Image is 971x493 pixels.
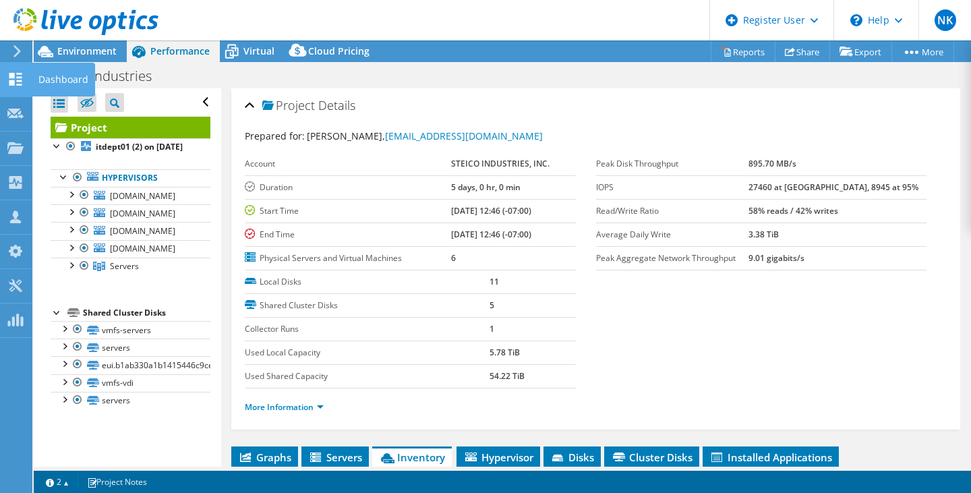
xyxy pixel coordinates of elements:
[596,228,749,241] label: Average Daily Write
[451,181,521,193] b: 5 days, 0 hr, 0 min
[51,356,210,374] a: eui.b1ab330a1b1415446c9ce90095bbf3c1
[51,392,210,409] a: servers
[308,45,370,57] span: Cloud Pricing
[36,473,78,490] a: 2
[379,451,445,464] span: Inventory
[262,99,315,113] span: Project
[611,451,693,464] span: Cluster Disks
[709,451,832,464] span: Installed Applications
[51,321,210,339] a: vmfs-servers
[245,129,305,142] label: Prepared for:
[891,41,954,62] a: More
[238,451,291,464] span: Graphs
[385,129,543,142] a: [EMAIL_ADDRESS][DOMAIN_NAME]
[57,45,117,57] span: Environment
[245,204,451,218] label: Start Time
[243,45,274,57] span: Virtual
[245,299,490,312] label: Shared Cluster Disks
[490,299,494,311] b: 5
[451,205,531,216] b: [DATE] 12:46 (-07:00)
[110,208,175,219] span: [DOMAIN_NAME]
[51,339,210,356] a: servers
[307,129,543,142] span: [PERSON_NAME],
[245,322,490,336] label: Collector Runs
[78,473,156,490] a: Project Notes
[596,252,749,265] label: Peak Aggregate Network Throughput
[110,260,139,272] span: Servers
[110,243,175,254] span: [DOMAIN_NAME]
[451,229,531,240] b: [DATE] 12:46 (-07:00)
[51,169,210,187] a: Hypervisors
[451,252,456,264] b: 6
[308,451,362,464] span: Servers
[32,63,95,96] div: Dashboard
[490,347,520,358] b: 5.78 TiB
[51,117,210,138] a: Project
[318,97,355,113] span: Details
[748,181,918,193] b: 27460 at [GEOGRAPHIC_DATA], 8945 at 95%
[596,157,749,171] label: Peak Disk Throughput
[748,252,804,264] b: 9.01 gigabits/s
[51,258,210,275] a: Servers
[51,374,210,392] a: vmfs-vdi
[463,451,533,464] span: Hypervisor
[451,158,550,169] b: STEICO INDUSTRIES, INC.
[245,370,490,383] label: Used Shared Capacity
[245,346,490,359] label: Used Local Capacity
[935,9,956,31] span: NK
[245,275,490,289] label: Local Disks
[850,14,862,26] svg: \n
[711,41,775,62] a: Reports
[51,187,210,204] a: [DOMAIN_NAME]
[44,69,173,84] h1: Steico Industries
[829,41,892,62] a: Export
[245,252,451,265] label: Physical Servers and Virtual Machines
[748,205,838,216] b: 58% reads / 42% writes
[150,45,210,57] span: Performance
[51,222,210,239] a: [DOMAIN_NAME]
[51,204,210,222] a: [DOMAIN_NAME]
[245,181,451,194] label: Duration
[245,401,324,413] a: More Information
[748,229,779,240] b: 3.38 TiB
[96,141,183,152] b: itdept01 (2) on [DATE]
[596,204,749,218] label: Read/Write Ratio
[490,370,525,382] b: 54.22 TiB
[596,181,749,194] label: IOPS
[83,305,210,321] div: Shared Cluster Disks
[51,240,210,258] a: [DOMAIN_NAME]
[51,138,210,156] a: itdept01 (2) on [DATE]
[110,190,175,202] span: [DOMAIN_NAME]
[110,225,175,237] span: [DOMAIN_NAME]
[490,323,494,335] b: 1
[245,157,451,171] label: Account
[550,451,594,464] span: Disks
[245,228,451,241] label: End Time
[490,276,499,287] b: 11
[748,158,796,169] b: 895.70 MB/s
[775,41,830,62] a: Share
